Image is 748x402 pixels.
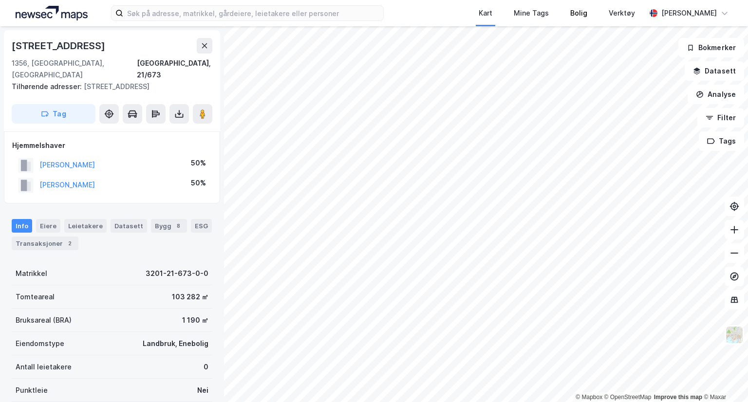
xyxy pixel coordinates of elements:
button: Datasett [685,61,744,81]
button: Tag [12,104,95,124]
div: Info [12,219,32,233]
div: [PERSON_NAME] [661,7,717,19]
div: Hjemmelshaver [12,140,212,151]
div: Transaksjoner [12,237,78,250]
a: OpenStreetMap [604,394,652,401]
div: 0 [204,361,208,373]
div: Eiere [36,219,60,233]
div: [STREET_ADDRESS] [12,81,205,92]
div: Mine Tags [514,7,549,19]
div: Eiendomstype [16,338,64,349]
div: Punktleie [16,384,48,396]
div: Landbruk, Enebolig [143,338,208,349]
div: 2 [65,238,75,248]
div: Bolig [570,7,587,19]
div: Leietakere [64,219,107,233]
div: 103 282 ㎡ [172,291,208,303]
div: [GEOGRAPHIC_DATA], 21/673 [137,57,212,81]
div: 8 [173,221,183,231]
button: Filter [697,108,744,128]
div: Kart [479,7,492,19]
div: Tomteareal [16,291,55,303]
a: Improve this map [654,394,702,401]
a: Mapbox [576,394,602,401]
div: Datasett [111,219,147,233]
div: Matrikkel [16,268,47,279]
div: [STREET_ADDRESS] [12,38,107,54]
div: Nei [197,384,208,396]
div: 50% [191,157,206,169]
div: Kontrollprogram for chat [699,355,748,402]
div: 50% [191,177,206,189]
div: 1 190 ㎡ [182,314,208,326]
div: Antall leietakere [16,361,72,373]
div: 1356, [GEOGRAPHIC_DATA], [GEOGRAPHIC_DATA] [12,57,137,81]
button: Tags [699,131,744,151]
div: 3201-21-673-0-0 [146,268,208,279]
div: Bygg [151,219,187,233]
input: Søk på adresse, matrikkel, gårdeiere, leietakere eller personer [123,6,383,20]
iframe: Chat Widget [699,355,748,402]
button: Bokmerker [678,38,744,57]
img: logo.a4113a55bc3d86da70a041830d287a7e.svg [16,6,88,20]
div: ESG [191,219,212,233]
div: Bruksareal (BRA) [16,314,72,326]
span: Tilhørende adresser: [12,82,84,91]
div: Verktøy [609,7,635,19]
img: Z [725,326,744,344]
button: Analyse [688,85,744,104]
